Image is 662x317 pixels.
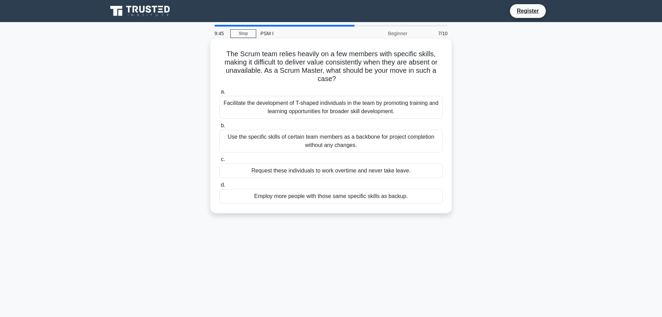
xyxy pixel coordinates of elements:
span: a. [221,89,225,95]
div: Facilitate the development of T-shaped individuals in the team by promoting training and learning... [219,96,443,119]
span: d. [221,182,225,188]
a: Stop [230,29,256,38]
span: c. [221,156,225,162]
div: 9:45 [210,27,230,40]
a: Register [513,7,543,15]
div: Beginner [351,27,411,40]
h5: The Scrum team relies heavily on a few members with specific skills, making it difficult to deliv... [219,50,443,83]
div: 7/10 [411,27,452,40]
div: PSM I [256,27,351,40]
span: b. [221,122,225,128]
div: Employ more people with those same specific skills as backup. [219,189,443,204]
div: Use the specific skills of certain team members as a backbone for project completion without any ... [219,130,443,152]
div: Request these individuals to work overtime and never take leave. [219,164,443,178]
